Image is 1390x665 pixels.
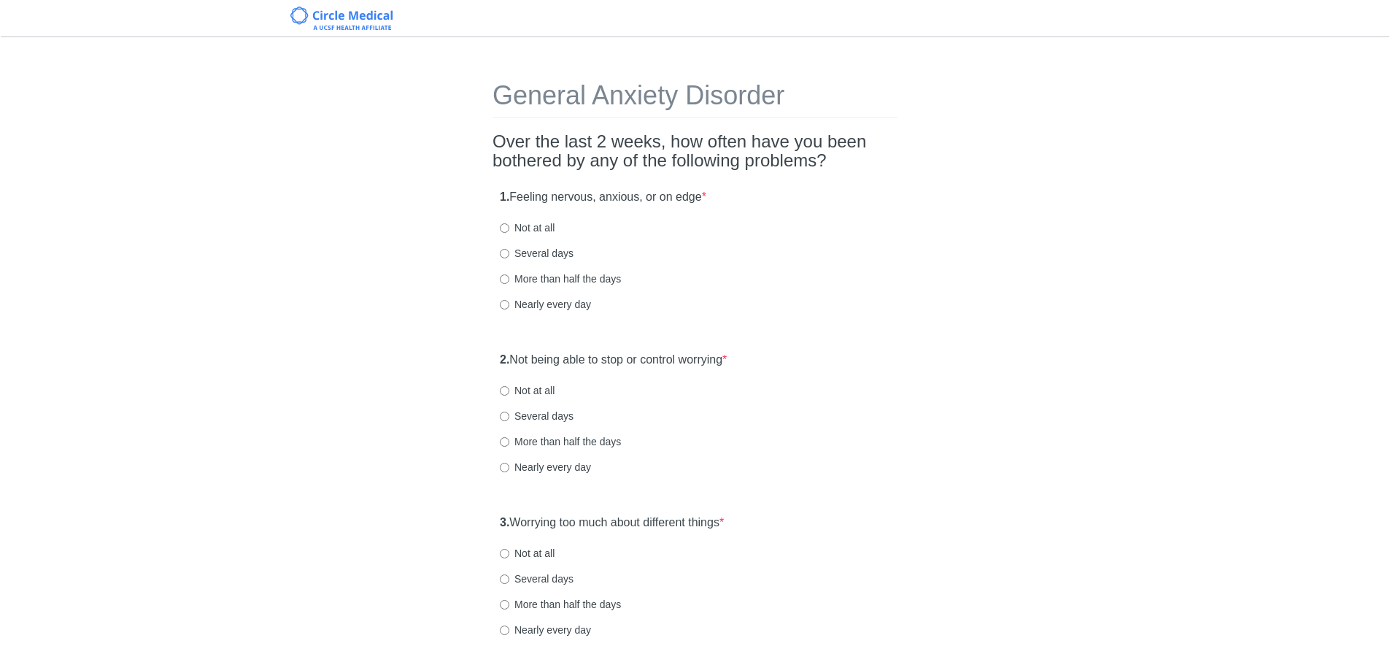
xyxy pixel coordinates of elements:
[500,246,574,261] label: Several days
[500,383,555,398] label: Not at all
[500,220,555,235] label: Not at all
[500,272,621,286] label: More than half the days
[500,412,509,421] input: Several days
[500,460,591,474] label: Nearly every day
[500,352,727,369] label: Not being able to stop or control worrying
[493,132,897,171] h2: Over the last 2 weeks, how often have you been bothered by any of the following problems?
[500,353,509,366] strong: 2.
[500,434,621,449] label: More than half the days
[500,626,509,635] input: Nearly every day
[493,81,897,118] h1: General Anxiety Disorder
[500,386,509,396] input: Not at all
[500,600,509,610] input: More than half the days
[500,297,591,312] label: Nearly every day
[500,223,509,233] input: Not at all
[500,409,574,423] label: Several days
[500,516,509,528] strong: 3.
[500,549,509,558] input: Not at all
[290,7,393,30] img: Circle Medical Logo
[500,574,509,584] input: Several days
[500,300,509,310] input: Nearly every day
[500,546,555,561] label: Not at all
[500,597,621,612] label: More than half the days
[500,189,706,206] label: Feeling nervous, anxious, or on edge
[500,274,509,284] input: More than half the days
[500,623,591,637] label: Nearly every day
[500,437,509,447] input: More than half the days
[500,463,509,472] input: Nearly every day
[500,572,574,586] label: Several days
[500,191,509,203] strong: 1.
[500,515,724,531] label: Worrying too much about different things
[500,249,509,258] input: Several days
